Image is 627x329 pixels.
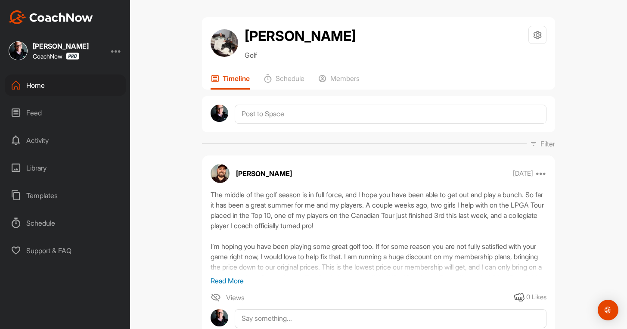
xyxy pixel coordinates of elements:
[5,240,126,261] div: Support & FAQ
[5,102,126,124] div: Feed
[5,157,126,179] div: Library
[66,53,79,60] img: CoachNow Pro
[598,300,618,320] div: Open Intercom Messenger
[245,26,356,47] h2: [PERSON_NAME]
[33,53,79,60] div: CoachNow
[276,74,304,83] p: Schedule
[236,168,292,179] p: [PERSON_NAME]
[211,276,546,286] p: Read More
[211,189,546,276] div: The middle of the golf season is in full force, and I hope you have been able to get out and play...
[526,292,546,302] div: 0 Likes
[226,292,245,303] span: Views
[9,41,28,60] img: square_d7b6dd5b2d8b6df5777e39d7bdd614c0.jpg
[330,74,360,83] p: Members
[5,130,126,151] div: Activity
[211,309,228,327] img: avatar
[5,212,126,234] div: Schedule
[223,74,250,83] p: Timeline
[211,29,238,57] img: avatar
[9,10,93,24] img: CoachNow
[33,43,89,50] div: [PERSON_NAME]
[5,185,126,206] div: Templates
[5,74,126,96] div: Home
[540,139,555,149] p: Filter
[211,164,230,183] img: avatar
[513,169,533,178] p: [DATE]
[211,292,221,303] img: icon
[245,50,356,60] p: Golf
[211,105,228,122] img: avatar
